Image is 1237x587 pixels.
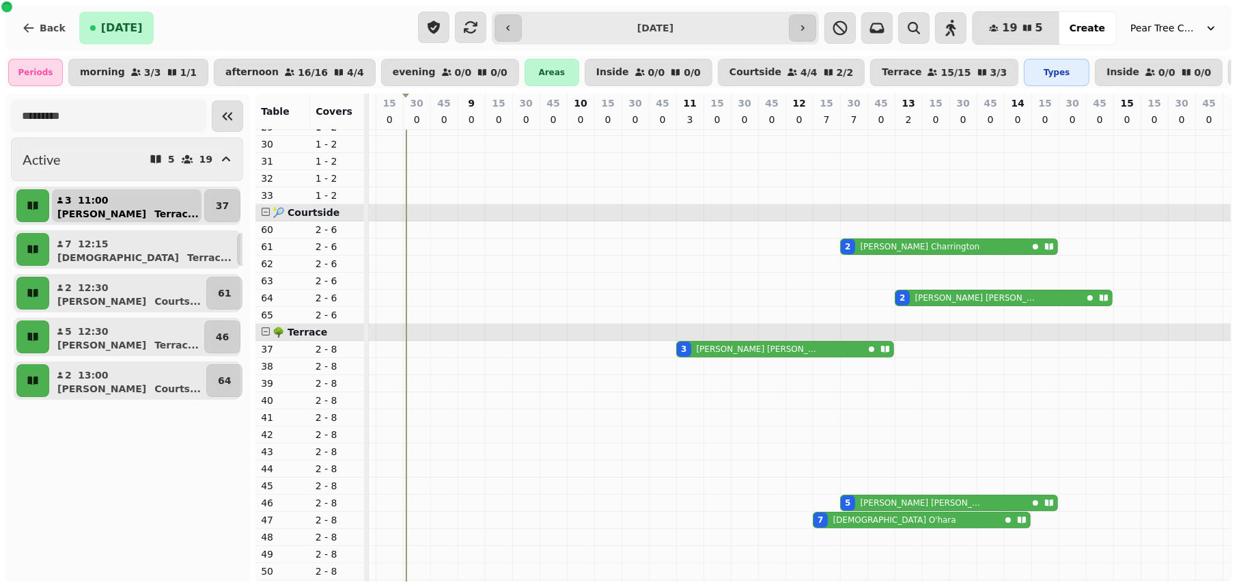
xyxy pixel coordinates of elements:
[601,96,614,110] p: 15
[78,193,109,207] p: 11:00
[929,96,942,110] p: 15
[154,338,199,352] p: Terrac ...
[316,172,359,185] p: 1 - 2
[204,320,240,353] button: 46
[261,172,305,185] p: 32
[956,96,969,110] p: 30
[8,59,63,86] div: Periods
[261,564,305,578] p: 50
[1176,113,1187,126] p: 0
[1120,96,1133,110] p: 15
[218,286,231,300] p: 61
[261,342,305,356] p: 37
[218,374,231,387] p: 64
[261,257,305,271] p: 62
[261,428,305,441] p: 42
[739,113,750,126] p: 0
[316,462,359,476] p: 2 - 8
[630,113,641,126] p: 0
[681,344,686,355] div: 3
[847,96,860,110] p: 30
[206,364,242,397] button: 64
[1095,59,1223,86] button: Inside0/00/0
[1122,16,1226,40] button: Pear Tree Cafe ([GEOGRAPHIC_DATA])
[930,113,941,126] p: 0
[648,68,665,77] p: 0 / 0
[546,96,559,110] p: 45
[821,113,832,126] p: 7
[548,113,559,126] p: 0
[876,113,887,126] p: 0
[316,445,359,459] p: 2 - 8
[381,59,519,86] button: evening0/00/0
[316,342,359,356] p: 2 - 8
[101,23,143,33] span: [DATE]
[729,67,781,78] p: Courtside
[261,223,305,236] p: 60
[261,359,305,373] p: 38
[684,68,701,77] p: 0 / 0
[52,277,204,310] button: 212:30[PERSON_NAME]Courts...
[23,150,60,169] h2: Active
[57,338,146,352] p: [PERSON_NAME]
[384,113,395,126] p: 0
[882,67,921,78] p: Terrace
[316,154,359,168] p: 1 - 2
[64,325,72,338] p: 5
[261,445,305,459] p: 43
[492,96,505,110] p: 15
[316,496,359,510] p: 2 - 8
[52,364,204,397] button: 213:00[PERSON_NAME]Courts...
[794,113,805,126] p: 0
[214,59,376,86] button: afternoon16/164/4
[1130,21,1199,35] span: Pear Tree Cafe ([GEOGRAPHIC_DATA])
[656,96,669,110] p: 45
[820,96,833,110] p: 15
[602,113,613,126] p: 0
[212,100,243,132] button: Collapse sidebar
[64,281,72,295] p: 2
[180,68,197,77] p: 1 / 1
[64,237,72,251] p: 7
[154,382,201,396] p: Courts ...
[273,207,339,218] span: 🎾 Courtside
[316,359,359,373] p: 2 - 8
[316,547,359,561] p: 2 - 8
[1038,96,1051,110] p: 15
[316,137,359,151] p: 1 - 2
[144,68,161,77] p: 3 / 3
[411,113,422,126] p: 0
[861,241,980,252] p: [PERSON_NAME] Charrington
[261,462,305,476] p: 44
[990,68,1007,77] p: 3 / 3
[958,113,969,126] p: 0
[941,68,971,77] p: 15 / 15
[1059,12,1116,44] button: Create
[1067,113,1078,126] p: 0
[837,68,854,77] p: 2 / 2
[57,295,146,308] p: [PERSON_NAME]
[697,344,822,355] p: [PERSON_NAME] [PERSON_NAME]
[900,292,905,303] div: 2
[985,113,996,126] p: 0
[52,189,201,222] button: 311:00[PERSON_NAME]Terrac...
[64,193,72,207] p: 3
[1107,67,1139,78] p: Inside
[261,394,305,407] p: 40
[984,96,997,110] p: 45
[628,96,641,110] p: 30
[298,68,328,77] p: 16 / 16
[261,106,290,117] span: Table
[903,113,914,126] p: 2
[845,241,850,252] div: 2
[261,513,305,527] p: 47
[78,368,109,382] p: 13:00
[154,207,199,221] p: Terrac ...
[216,330,229,344] p: 46
[712,113,723,126] p: 0
[1012,113,1023,126] p: 0
[833,515,956,525] p: [DEMOGRAPHIC_DATA] O'hara
[57,207,146,221] p: [PERSON_NAME]
[393,67,436,78] p: evening
[710,96,723,110] p: 15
